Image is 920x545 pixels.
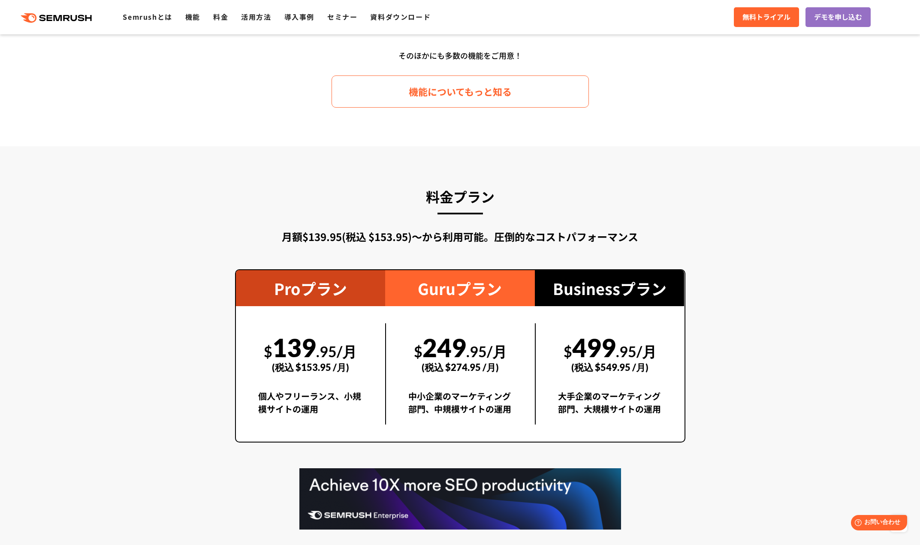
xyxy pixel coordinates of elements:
h3: 料金プラン [235,185,685,208]
div: 139 [258,323,363,382]
span: 機能についてもっと知る [409,84,512,99]
div: (税込 $153.95 /月) [258,352,363,382]
div: Businessプラン [535,270,685,306]
span: .95/月 [466,343,507,360]
span: .95/月 [616,343,657,360]
div: (税込 $549.95 /月) [558,352,662,382]
span: $ [564,343,572,360]
div: そのほかにも多数の機能をご用意！ [214,48,707,63]
div: 中小企業のマーケティング部門、中規模サイトの運用 [408,390,513,425]
a: 機能 [185,12,200,22]
div: 249 [408,323,513,382]
a: 活用方法 [241,12,271,22]
a: セミナー [327,12,357,22]
a: Semrushとは [123,12,172,22]
div: 大手企業のマーケティング部門、大規模サイトの運用 [558,390,662,425]
span: 無料トライアル [742,12,790,23]
a: 導入事例 [284,12,314,22]
a: 資料ダウンロード [370,12,431,22]
span: デモを申し込む [814,12,862,23]
div: 月額$139.95(税込 $153.95)〜から利用可能。圧倒的なコストパフォーマンス [235,229,685,244]
a: 機能についてもっと知る [332,75,589,108]
div: 499 [558,323,662,382]
div: Guruプラン [385,270,535,306]
div: 個人やフリーランス、小規模サイトの運用 [258,390,363,425]
div: Proプラン [236,270,386,306]
span: $ [264,343,272,360]
a: デモを申し込む [805,7,871,27]
div: (税込 $274.95 /月) [408,352,513,382]
span: .95/月 [316,343,357,360]
iframe: Help widget launcher [844,512,911,536]
span: $ [414,343,422,360]
a: 無料トライアル [734,7,799,27]
a: 料金 [213,12,228,22]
